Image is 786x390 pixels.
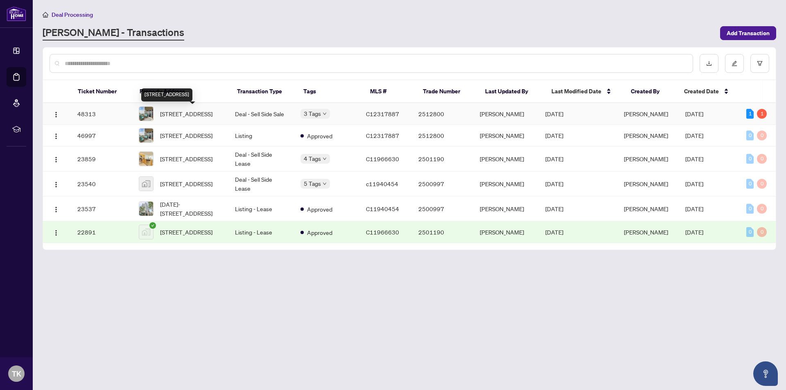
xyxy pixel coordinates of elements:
img: thumbnail-img [139,177,153,191]
div: 0 [757,179,767,189]
td: [PERSON_NAME] [473,103,539,125]
span: download [706,61,712,66]
span: [STREET_ADDRESS] [160,179,212,188]
span: [DATE] [545,110,563,117]
th: MLS # [364,80,417,103]
img: thumbnail-img [139,128,153,142]
div: 0 [746,131,754,140]
span: [DATE] [545,228,563,236]
div: 0 [746,204,754,214]
div: 0 [746,179,754,189]
td: 2512800 [412,125,473,147]
span: home [43,12,48,18]
td: [PERSON_NAME] [473,147,539,171]
th: Tags [297,80,363,103]
th: Transaction Type [230,80,297,103]
button: download [700,54,718,73]
a: [PERSON_NAME] - Transactions [43,26,184,41]
td: 22891 [71,221,132,243]
img: thumbnail-img [139,152,153,166]
span: down [323,182,327,186]
span: C11966630 [366,155,399,162]
span: [DATE] [685,110,703,117]
div: 0 [757,227,767,237]
td: [PERSON_NAME] [473,171,539,196]
td: 23859 [71,147,132,171]
span: down [323,157,327,161]
img: thumbnail-img [139,225,153,239]
div: 1 [746,109,754,119]
span: [DATE] [685,205,703,212]
th: Property Address [133,80,230,103]
span: [PERSON_NAME] [624,132,668,139]
div: 1 [757,109,767,119]
span: filter [757,61,763,66]
span: C12317887 [366,110,399,117]
button: Logo [50,177,63,190]
td: Deal - Sell Side Lease [228,171,294,196]
span: [STREET_ADDRESS] [160,228,212,237]
th: Ticket Number [71,80,133,103]
td: 2512800 [412,103,473,125]
span: [DATE] [685,228,703,236]
td: [PERSON_NAME] [473,196,539,221]
span: Created Date [684,87,719,96]
span: 5 Tags [304,179,321,188]
span: C11966630 [366,228,399,236]
span: [STREET_ADDRESS] [160,154,212,163]
img: thumbnail-img [139,202,153,216]
td: [PERSON_NAME] [473,221,539,243]
span: [DATE] [545,180,563,187]
span: [DATE] [545,155,563,162]
div: 0 [746,227,754,237]
td: [PERSON_NAME] [473,125,539,147]
button: filter [750,54,769,73]
span: Approved [307,205,332,214]
td: 23540 [71,171,132,196]
th: Created Date [678,80,739,103]
th: Last Modified Date [545,80,625,103]
span: c11940454 [366,180,398,187]
img: Logo [53,206,59,213]
button: edit [725,54,744,73]
button: Logo [50,107,63,120]
img: logo [7,6,26,21]
td: 23537 [71,196,132,221]
span: 3 Tags [304,109,321,118]
th: Created By [624,80,678,103]
span: [DATE] [545,132,563,139]
span: Add Transaction [727,27,770,40]
span: Approved [307,131,332,140]
span: [PERSON_NAME] [624,155,668,162]
img: Logo [53,230,59,236]
div: 0 [757,154,767,164]
span: check-circle [149,222,156,229]
span: [DATE] [545,205,563,212]
span: Last Modified Date [551,87,601,96]
button: Logo [50,152,63,165]
span: [DATE] [685,132,703,139]
button: Logo [50,202,63,215]
img: Logo [53,111,59,118]
span: [DATE] [685,155,703,162]
td: 2500997 [412,196,473,221]
td: 2501190 [412,221,473,243]
span: [PERSON_NAME] [624,180,668,187]
button: Logo [50,225,63,239]
img: thumbnail-img [139,107,153,121]
span: Approved [307,228,332,237]
div: 0 [757,204,767,214]
img: Logo [53,133,59,140]
th: Last Updated By [479,80,545,103]
td: 2500997 [412,171,473,196]
span: TK [12,368,21,379]
span: C11940454 [366,205,399,212]
span: [STREET_ADDRESS] [160,131,212,140]
td: 2501190 [412,147,473,171]
span: [DATE]-[STREET_ADDRESS] [160,200,222,218]
td: Listing [228,125,294,147]
div: [STREET_ADDRESS] [141,88,192,101]
span: [PERSON_NAME] [624,205,668,212]
td: Listing - Lease [228,196,294,221]
td: Deal - Sell Side Sale [228,103,294,125]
